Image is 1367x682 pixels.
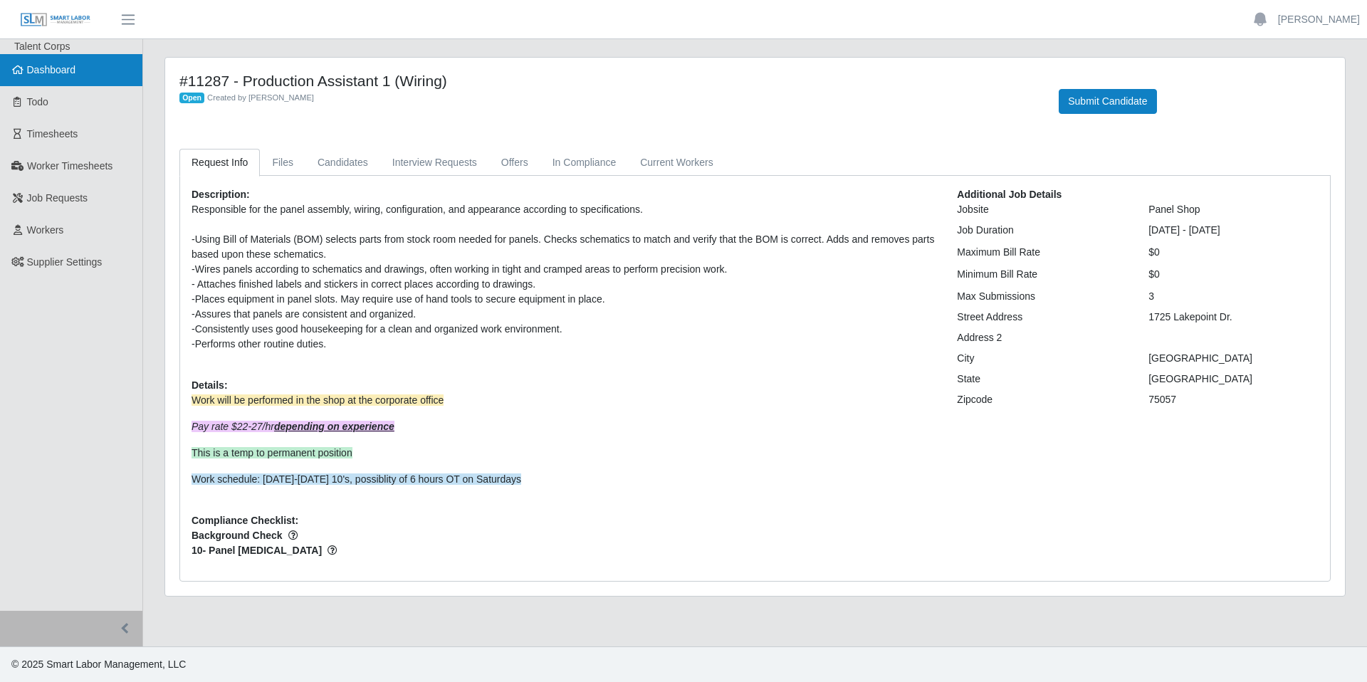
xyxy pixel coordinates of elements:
[946,289,1138,304] div: Max Submissions
[946,372,1138,387] div: State
[27,64,76,75] span: Dashboard
[1138,289,1329,304] div: 3
[207,93,314,102] span: Created by [PERSON_NAME]
[27,224,64,236] span: Workers
[946,223,1138,238] div: Job Duration
[1138,267,1329,282] div: $0
[20,12,91,28] img: SLM Logo
[946,245,1138,260] div: Maximum Bill Rate
[274,421,394,432] strong: depending on experience
[1138,351,1329,366] div: [GEOGRAPHIC_DATA]
[14,41,70,52] span: Talent Corps
[192,277,936,292] div: - Attaches finished labels and stickers in correct places according to drawings.
[946,310,1138,325] div: Street Address
[192,292,936,307] div: -Places equipment in panel slots. May require use of hand tools to secure equipment in place.
[946,330,1138,345] div: Address 2
[489,149,540,177] a: Offers
[192,473,521,485] span: Work schedule: [DATE]-[DATE] 10's, possiblity of 6 hours OT on Saturdays
[192,322,936,337] div: -Consistently uses good housekeeping for a clean and organized work environment.
[192,543,936,558] span: 10- Panel [MEDICAL_DATA]
[380,149,489,177] a: Interview Requests
[192,394,444,406] span: Work will be performed in the shop at the corporate office
[27,128,78,140] span: Timesheets
[179,93,204,104] span: Open
[946,392,1138,407] div: Zipcode
[946,202,1138,217] div: Jobsite
[1138,310,1329,325] div: 1725 Lakepoint Dr.
[540,149,629,177] a: In Compliance
[27,256,103,268] span: Supplier Settings
[192,202,936,217] div: Responsible for the panel assembly, wiring, configuration, and appearance according to specificat...
[1138,245,1329,260] div: $0
[1278,12,1360,27] a: [PERSON_NAME]
[179,72,1037,90] h4: #11287 - Production Assistant 1 (Wiring)
[192,421,394,432] em: Pay rate $22-27/hr
[192,337,936,352] div: -Performs other routine duties.
[628,149,725,177] a: Current Workers
[11,659,186,670] span: © 2025 Smart Labor Management, LLC
[192,379,228,391] b: Details:
[192,189,250,200] b: Description:
[192,447,352,458] span: This is a temp to permanent position
[957,189,1062,200] b: Additional Job Details
[1138,392,1329,407] div: 75057
[1059,89,1156,114] button: Submit Candidate
[179,149,260,177] a: Request Info
[192,232,936,262] div: -Using Bill of Materials (BOM) selects parts from stock room needed for panels. Checks schematics...
[1138,223,1329,238] div: [DATE] - [DATE]
[192,528,936,543] span: Background Check
[946,267,1138,282] div: Minimum Bill Rate
[192,307,936,322] div: -Assures that panels are consistent and organized.
[27,192,88,204] span: Job Requests
[946,351,1138,366] div: City
[1138,202,1329,217] div: Panel Shop
[192,515,298,526] b: Compliance Checklist:
[192,262,936,277] div: -Wires panels according to schematics and drawings, often working in tight and cramped areas to p...
[305,149,380,177] a: Candidates
[1138,372,1329,387] div: [GEOGRAPHIC_DATA]
[260,149,305,177] a: Files
[27,96,48,107] span: Todo
[27,160,112,172] span: Worker Timesheets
